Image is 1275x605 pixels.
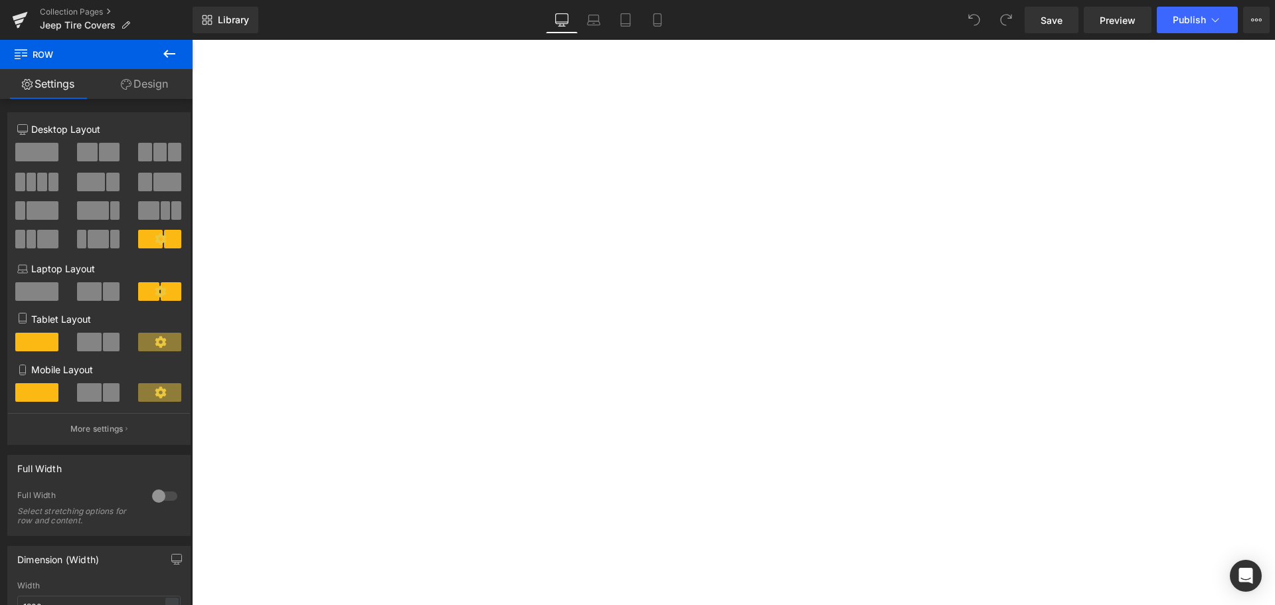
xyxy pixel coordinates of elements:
[40,7,193,17] a: Collection Pages
[96,69,193,99] a: Design
[218,14,249,26] span: Library
[1157,7,1238,33] button: Publish
[1100,13,1136,27] span: Preview
[17,122,181,136] p: Desktop Layout
[578,7,610,33] a: Laptop
[8,413,190,444] button: More settings
[1173,15,1206,25] span: Publish
[193,7,258,33] a: New Library
[1230,560,1262,592] div: Open Intercom Messenger
[13,40,146,69] span: Row
[40,20,116,31] span: Jeep Tire Covers
[17,507,137,525] div: Select stretching options for row and content.
[961,7,987,33] button: Undo
[17,490,139,504] div: Full Width
[17,547,99,565] div: Dimension (Width)
[17,312,181,326] p: Tablet Layout
[70,423,124,435] p: More settings
[641,7,673,33] a: Mobile
[1243,7,1270,33] button: More
[1041,13,1062,27] span: Save
[17,581,181,590] div: Width
[17,363,181,377] p: Mobile Layout
[17,262,181,276] p: Laptop Layout
[993,7,1019,33] button: Redo
[17,456,62,474] div: Full Width
[1084,7,1151,33] a: Preview
[610,7,641,33] a: Tablet
[546,7,578,33] a: Desktop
